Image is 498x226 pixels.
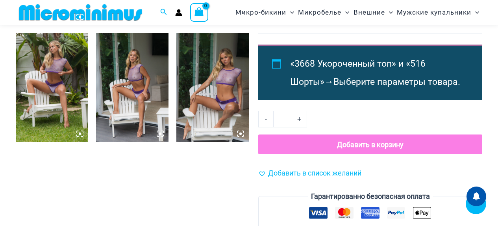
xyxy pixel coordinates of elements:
font: Гарантированно безопасная оплата [311,192,430,200]
font: + [297,115,301,123]
input: Количество продукта [273,111,292,127]
a: МикробельеПереключатель менюПереключатель меню [296,2,351,22]
img: Укороченный топ Lighthouse Purples 3668, длина 516, короткий [176,33,249,142]
font: - [265,115,267,123]
font: Мужские купальники [397,8,471,16]
font: Добавить в корзину [337,140,404,149]
a: Микро-бикиниПереключатель менюПереключатель меню [233,2,296,22]
span: Переключатель меню [385,2,393,22]
a: + [292,111,307,127]
button: Добавить в корзину [258,134,482,154]
span: Переключатель меню [471,2,479,22]
img: Логотип магазина MM плоский [16,4,145,21]
font: «3668 Укороченный топ» и «516 Шорты» [290,58,426,87]
font: Добавить в список желаний [268,169,361,177]
span: Переключатель меню [341,2,349,22]
font: Внешние [354,8,385,16]
img: Укороченный топ Lighthouse Purples 3668, длина 516, короткий [96,33,168,142]
img: Укороченный топ Lighthouse Purples 3668, длина 516, короткий [16,33,88,142]
nav: Навигация по сайту [232,1,482,24]
a: - [258,111,273,127]
a: ВнешниеПереключатель менюПереключатель меню [352,2,395,22]
span: Переключатель меню [286,2,294,22]
a: Просмотреть корзину, пусто [190,3,208,21]
a: Значок поиска [160,7,167,17]
font: Микробелье [298,8,341,16]
font: → [324,77,333,87]
a: Мужские купальникиПереключатель менюПереключатель меню [395,2,481,22]
a: Добавить в список желаний [258,167,361,179]
font: Микро-бикини [235,8,286,16]
font: Выберите параметры товара. [333,77,460,87]
a: Ссылка на значок учетной записи [175,9,182,16]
